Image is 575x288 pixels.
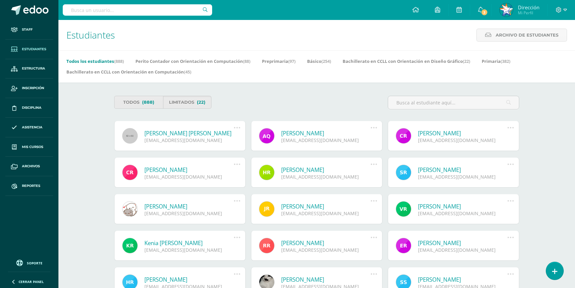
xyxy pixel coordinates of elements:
span: Staff [22,27,33,32]
a: Estructura [5,59,53,79]
div: [EMAIL_ADDRESS][DOMAIN_NAME] [418,137,507,143]
span: Mis cursos [22,144,43,150]
a: Mis cursos [5,137,53,157]
span: Archivos [22,164,40,169]
a: [PERSON_NAME] [144,203,234,210]
span: Estudiantes [22,47,46,52]
span: Mi Perfil [518,10,539,16]
span: Reportes [22,183,40,189]
a: Preprimaria(97) [262,56,295,67]
a: Soporte [8,258,50,267]
a: Reportes [5,176,53,196]
a: [PERSON_NAME] [281,129,370,137]
a: [PERSON_NAME] [PERSON_NAME] [144,129,234,137]
a: [PERSON_NAME] [418,239,507,247]
a: Kenia [PERSON_NAME] [144,239,234,247]
a: Básico(254) [307,56,331,67]
span: (382) [501,58,510,64]
span: (45) [184,69,191,75]
div: [EMAIL_ADDRESS][DOMAIN_NAME] [418,210,507,216]
a: [PERSON_NAME] [418,129,507,137]
span: Cerrar panel [19,279,44,284]
a: Bachillerato en CCLL con Orientación en Computación(45) [66,67,191,77]
a: [PERSON_NAME] [418,203,507,210]
a: Todos los estudiantes(888) [66,56,124,67]
input: Busca un usuario... [63,4,212,16]
span: Soporte [27,261,42,265]
div: [EMAIL_ADDRESS][DOMAIN_NAME] [418,247,507,253]
img: 77486a269cee9505b8c1b8c953e2bf42.png [500,3,513,17]
input: Busca al estudiante aquí... [388,96,519,109]
div: [EMAIL_ADDRESS][DOMAIN_NAME] [418,174,507,180]
a: Inscripción [5,78,53,98]
span: (22) [197,96,205,108]
a: Archivos [5,157,53,176]
span: 3 [481,9,488,16]
a: [PERSON_NAME] [144,166,234,174]
span: Dirección [518,4,539,11]
a: [PERSON_NAME] [281,203,370,210]
div: [EMAIL_ADDRESS][DOMAIN_NAME] [281,247,370,253]
a: [PERSON_NAME] [418,166,507,174]
span: (88) [243,58,250,64]
div: [EMAIL_ADDRESS][DOMAIN_NAME] [281,174,370,180]
div: [EMAIL_ADDRESS][DOMAIN_NAME] [144,210,234,216]
a: Limitados(22) [163,96,212,109]
div: [EMAIL_ADDRESS][DOMAIN_NAME] [144,247,234,253]
a: Archivo de Estudiantes [476,29,567,42]
span: Disciplina [22,105,41,110]
a: [PERSON_NAME] [281,276,370,283]
span: (888) [114,58,124,64]
span: (97) [288,58,295,64]
span: (888) [142,96,154,108]
a: Disciplina [5,98,53,118]
span: Inscripción [22,85,44,91]
a: Perito Contador con Orientación en Computación(88) [135,56,250,67]
div: [EMAIL_ADDRESS][DOMAIN_NAME] [281,210,370,216]
span: Archivo de Estudiantes [496,29,558,41]
div: [EMAIL_ADDRESS][DOMAIN_NAME] [144,137,234,143]
a: [PERSON_NAME] [281,239,370,247]
span: (22) [463,58,470,64]
div: [EMAIL_ADDRESS][DOMAIN_NAME] [281,137,370,143]
a: Estudiantes [5,40,53,59]
a: [PERSON_NAME] [418,276,507,283]
span: Estructura [22,66,45,71]
a: Primaria(382) [482,56,510,67]
a: Todos(888) [114,96,163,109]
a: Asistencia [5,118,53,137]
span: (254) [321,58,331,64]
a: [PERSON_NAME] [281,166,370,174]
span: Estudiantes [66,29,115,41]
a: Staff [5,20,53,40]
a: Bachillerato en CCLL con Orientación en Diseño Gráfico(22) [343,56,470,67]
span: Asistencia [22,125,42,130]
div: [EMAIL_ADDRESS][DOMAIN_NAME] [144,174,234,180]
a: [PERSON_NAME] [144,276,234,283]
